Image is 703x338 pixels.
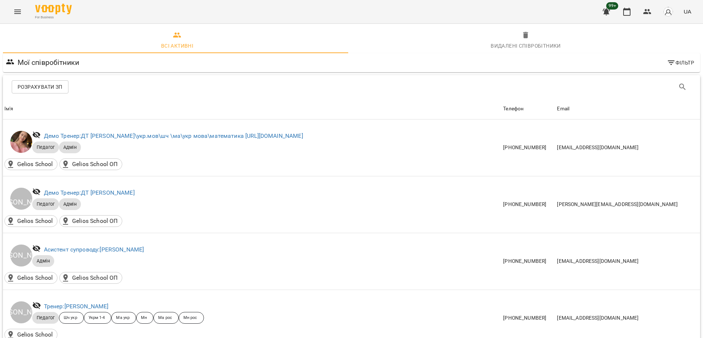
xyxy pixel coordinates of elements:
td: [PHONE_NUMBER] [502,233,555,290]
p: Ма рос [158,315,172,321]
p: Gelios School ОП [72,273,118,282]
td: [PHONE_NUMBER] [502,176,555,233]
div: Gelios School() [4,272,57,284]
span: Адмін [59,201,81,207]
span: Email [557,104,699,113]
div: Gelios School ОП() [59,158,122,170]
p: Шч укр [64,315,77,321]
td: [EMAIL_ADDRESS][DOMAIN_NAME] [555,233,700,290]
h6: Мої співробітники [18,57,79,68]
div: Видалені cпівробітники [491,41,561,50]
span: Педагог [32,201,59,207]
div: Gelios School ОП() [59,272,122,284]
button: Menu [9,3,26,21]
div: Email [557,104,569,113]
a: Тренер:[PERSON_NAME] [44,303,109,310]
span: Адмін [32,258,54,264]
img: ДТ Бойко Юлія\укр.мов\шч \ма\укр мова\математика https://us06web.zoom.us/j/84886035086 [10,131,32,153]
span: UA [684,8,691,15]
div: Ма укр [111,312,136,324]
span: Фільтр [667,58,694,67]
img: avatar_s.png [663,7,673,17]
button: Розрахувати ЗП [12,80,68,93]
span: Ім'я [4,104,500,113]
button: UA [681,5,694,18]
img: Voopty Logo [35,4,72,14]
a: Демо Тренер:ДТ [PERSON_NAME] [44,189,135,196]
div: Укрм 1-4 [84,312,112,324]
div: Мн рос [179,312,204,324]
div: Gelios School ОП() [59,215,122,227]
span: Телефон [503,104,554,113]
td: [PERSON_NAME][EMAIL_ADDRESS][DOMAIN_NAME] [555,176,700,233]
button: Фільтр [664,56,697,69]
div: [PERSON_NAME] [10,301,32,323]
p: Ма укр [116,315,130,321]
div: Мн [136,312,153,324]
div: ДТ [PERSON_NAME] [10,188,32,210]
div: Sort [557,104,569,113]
div: Gelios School() [4,158,57,170]
span: 99+ [606,2,618,10]
span: Адмін [59,144,81,151]
div: Ма рос [153,312,179,324]
div: Всі активні [161,41,193,50]
p: Мн рос [183,315,197,321]
a: Асистент супроводу:[PERSON_NAME] [44,246,144,253]
span: Педагог [32,315,59,321]
td: [EMAIL_ADDRESS][DOMAIN_NAME] [555,120,700,176]
p: Gelios School [17,273,53,282]
div: Телефон [503,104,524,113]
div: Шч укр [59,312,84,324]
p: Gelios School ОП [72,217,118,225]
p: Gelios School [17,160,53,169]
p: Укрм 1-4 [89,315,105,321]
div: Gelios School() [4,215,57,227]
p: Gelios School ОП [72,160,118,169]
p: Мн [141,315,147,321]
td: [PHONE_NUMBER] [502,120,555,176]
span: For Business [35,15,72,20]
div: [PERSON_NAME] [10,245,32,267]
span: Розрахувати ЗП [18,82,63,91]
div: Sort [503,104,524,113]
span: Педагог [32,144,59,151]
p: Gelios School [17,217,53,225]
a: Демо Тренер:ДТ [PERSON_NAME]\укр.мов\шч \ма\укр мова\математика [URL][DOMAIN_NAME] [44,132,303,139]
div: Table Toolbar [3,75,700,99]
button: Пошук [674,78,691,96]
div: Ім'я [4,104,14,113]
